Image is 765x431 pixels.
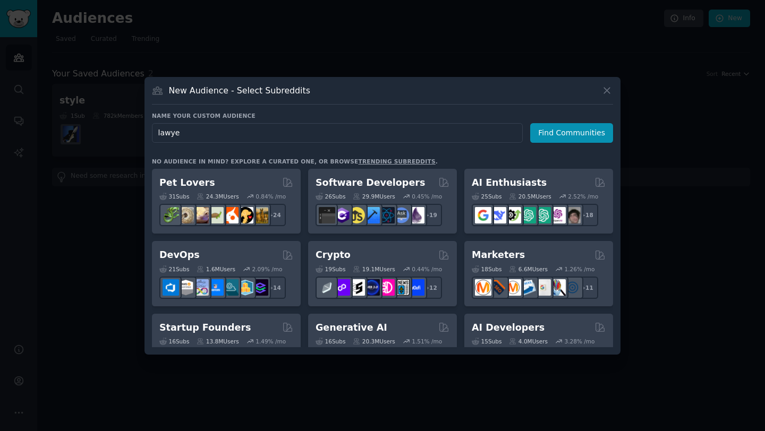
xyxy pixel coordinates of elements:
[393,207,410,223] img: AskComputerScience
[363,279,380,296] img: web3
[420,277,442,299] div: + 12
[472,248,525,262] h2: Marketers
[408,279,424,296] img: defi_
[472,338,501,345] div: 15 Sub s
[358,158,435,165] a: trending subreddits
[237,279,253,296] img: aws_cdk
[472,193,501,200] div: 25 Sub s
[237,207,253,223] img: PetAdvice
[159,248,200,262] h2: DevOps
[475,207,491,223] img: GoogleGeminiAI
[576,277,598,299] div: + 11
[159,265,189,273] div: 21 Sub s
[472,321,545,334] h2: AI Developers
[564,279,581,296] img: OnlineMarketing
[316,176,425,189] h2: Software Developers
[334,279,350,296] img: 0xPolygon
[159,193,189,200] div: 31 Sub s
[534,207,551,223] img: chatgpt_prompts_
[348,207,365,223] img: learnjavascript
[412,193,442,200] div: 0.45 % /mo
[163,279,179,296] img: azuredevops
[152,158,438,165] div: No audience in mind? Explore a curated one, or browse .
[549,207,566,223] img: OpenAIDev
[378,207,395,223] img: reactnative
[316,338,345,345] div: 16 Sub s
[520,279,536,296] img: Emailmarketing
[197,193,239,200] div: 24.3M Users
[177,207,194,223] img: ballpython
[252,279,268,296] img: PlatformEngineers
[565,338,595,345] div: 3.28 % /mo
[263,277,286,299] div: + 14
[509,338,548,345] div: 4.0M Users
[509,265,548,273] div: 6.6M Users
[348,279,365,296] img: ethstaker
[159,321,251,334] h2: Startup Founders
[319,279,335,296] img: ethfinance
[163,207,179,223] img: herpetology
[353,193,395,200] div: 29.9M Users
[408,207,424,223] img: elixir
[378,279,395,296] img: defiblockchain
[316,321,387,334] h2: Generative AI
[169,85,310,96] h3: New Audience - Select Subreddits
[505,207,521,223] img: AItoolsCatalog
[197,338,239,345] div: 13.8M Users
[568,193,598,200] div: 2.52 % /mo
[549,279,566,296] img: MarketingResearch
[252,207,268,223] img: dogbreed
[263,204,286,226] div: + 24
[256,193,286,200] div: 0.84 % /mo
[393,279,410,296] img: CryptoNews
[177,279,194,296] img: AWS_Certified_Experts
[472,265,501,273] div: 18 Sub s
[316,193,345,200] div: 26 Sub s
[316,265,345,273] div: 19 Sub s
[222,207,239,223] img: cockatiel
[152,123,523,143] input: Pick a short name, like "Digital Marketers" or "Movie-Goers"
[256,338,286,345] div: 1.49 % /mo
[412,265,442,273] div: 0.44 % /mo
[319,207,335,223] img: software
[334,207,350,223] img: csharp
[192,279,209,296] img: Docker_DevOps
[505,279,521,296] img: AskMarketing
[520,207,536,223] img: chatgpt_promptDesign
[222,279,239,296] img: platformengineering
[363,207,380,223] img: iOSProgramming
[534,279,551,296] img: googleads
[472,176,547,189] h2: AI Enthusiasts
[576,204,598,226] div: + 18
[316,248,351,262] h2: Crypto
[420,204,442,226] div: + 19
[207,207,224,223] img: turtle
[490,279,506,296] img: bigseo
[207,279,224,296] img: DevOpsLinks
[353,265,395,273] div: 19.1M Users
[152,112,613,119] h3: Name your custom audience
[565,265,595,273] div: 1.26 % /mo
[159,176,215,189] h2: Pet Lovers
[159,338,189,345] div: 16 Sub s
[412,338,442,345] div: 1.51 % /mo
[197,265,235,273] div: 1.6M Users
[192,207,209,223] img: leopardgeckos
[530,123,613,143] button: Find Communities
[509,193,551,200] div: 20.5M Users
[564,207,581,223] img: ArtificalIntelligence
[353,338,395,345] div: 20.3M Users
[475,279,491,296] img: content_marketing
[490,207,506,223] img: DeepSeek
[252,265,283,273] div: 2.09 % /mo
